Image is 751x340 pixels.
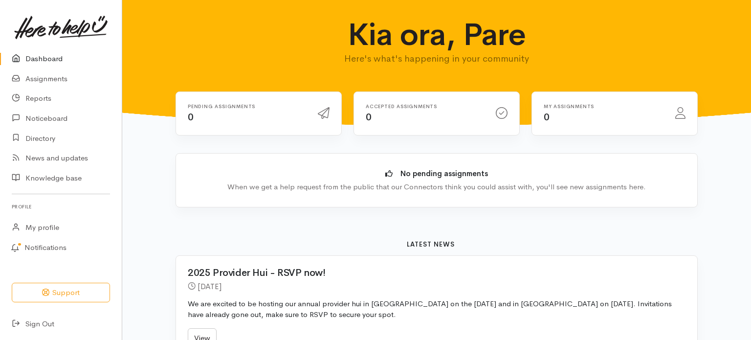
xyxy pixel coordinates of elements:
span: 0 [188,111,194,123]
h6: Accepted assignments [366,104,484,109]
h6: Pending assignments [188,104,306,109]
time: [DATE] [198,281,221,292]
div: When we get a help request from the public that our Connectors think you could assist with, you'l... [191,181,683,193]
p: Here's what's happening in your community [291,52,582,66]
span: 0 [366,111,372,123]
h6: My assignments [544,104,663,109]
h2: 2025 Provider Hui - RSVP now! [188,268,674,278]
b: Latest news [407,240,455,249]
h1: Kia ora, Pare [291,18,582,52]
p: We are excited to be hosting our annual provider hui in [GEOGRAPHIC_DATA] on the [DATE] and in [G... [188,298,685,320]
b: No pending assignments [400,169,488,178]
span: 0 [544,111,550,123]
h6: Profile [12,200,110,213]
button: Support [12,283,110,303]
